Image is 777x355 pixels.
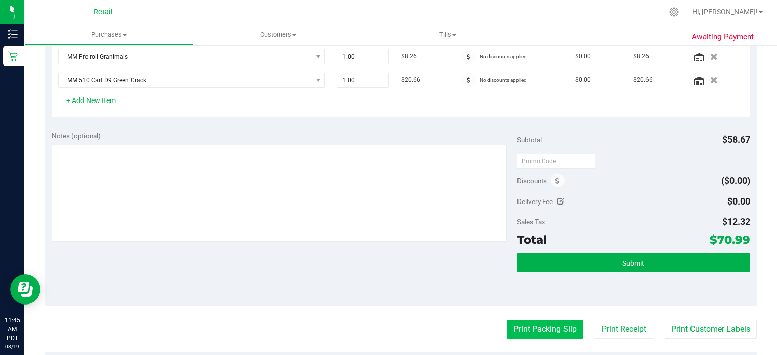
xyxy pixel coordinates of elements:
[622,259,644,267] span: Submit
[5,343,20,350] p: 08/19
[517,136,542,144] span: Subtotal
[517,172,547,190] span: Discounts
[517,154,595,169] input: Promo Code
[665,320,757,339] button: Print Customer Labels
[722,216,750,227] span: $12.32
[721,175,750,186] span: ($0.00)
[5,316,20,343] p: 11:45 AM PDT
[507,320,583,339] button: Print Packing Slip
[59,49,312,64] span: MM Pre-roll Granimals
[25,30,193,39] span: Purchases
[58,73,325,88] span: NO DATA FOUND
[575,52,591,61] span: $0.00
[363,24,533,45] a: Tills
[24,24,194,45] a: Purchases
[52,132,101,140] span: Notes (optional)
[364,30,532,39] span: Tills
[633,75,653,85] span: $20.66
[595,320,653,339] button: Print Receipt
[401,52,417,61] span: $8.26
[668,7,680,17] div: Manage settings
[58,49,325,64] span: NO DATA FOUND
[575,75,591,85] span: $0.00
[194,30,363,39] span: Customers
[10,274,40,305] iframe: Resource center
[633,52,649,61] span: $8.26
[480,54,527,59] span: No discounts applied
[710,233,750,247] span: $70.99
[517,218,545,226] span: Sales Tax
[60,92,122,109] button: + Add New Item
[94,8,113,16] span: Retail
[8,51,18,61] inline-svg: Retail
[727,196,750,207] span: $0.00
[337,73,388,87] input: 1.00
[8,29,18,39] inline-svg: Inventory
[401,75,420,85] span: $20.66
[337,49,388,64] input: 1.00
[194,24,363,45] a: Customers
[692,8,758,16] span: Hi, [PERSON_NAME]!
[692,31,754,43] span: Awaiting Payment
[480,77,527,83] span: No discounts applied
[517,233,547,247] span: Total
[557,198,564,205] i: Edit Delivery Fee
[517,197,553,206] span: Delivery Fee
[722,134,750,145] span: $58.67
[59,73,312,87] span: MM 510 Cart D9 Green Crack
[517,253,750,272] button: Submit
